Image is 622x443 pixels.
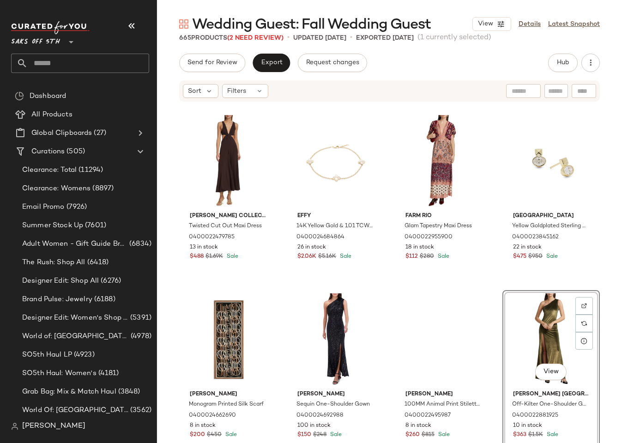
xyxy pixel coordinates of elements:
button: Request changes [298,54,367,72]
span: Glam Tapestry Maxi Dress [405,222,472,231]
span: $488 [190,253,204,261]
span: [PERSON_NAME] Collection [190,212,266,220]
img: 0400022495987_ANIMALPRINT [398,293,489,387]
span: Sale [436,432,450,438]
button: View [535,364,566,380]
span: $815 [422,431,435,439]
img: svg%3e [581,321,587,326]
a: Latest Snapshot [548,19,600,29]
span: Global Clipboards [31,128,92,139]
span: Send for Review [187,59,237,67]
span: $950 [528,253,543,261]
span: Hub [556,59,569,67]
span: All Products [31,109,72,120]
span: (4181) [97,368,119,379]
p: updated [DATE] [293,33,346,43]
span: Wedding Guest: Fall Wedding Guest [192,16,431,34]
span: 100MM Animal Print Stiletto Pumps [405,401,481,409]
button: Send for Review [179,54,245,72]
span: [GEOGRAPHIC_DATA] [513,212,589,220]
span: Export [260,59,282,67]
span: Sort [188,86,201,96]
span: Off-Kilter One-Shoulder Gown [512,401,588,409]
span: Designer Edit: Shop All [22,276,99,286]
span: • [287,32,290,43]
span: Sale [225,254,238,260]
button: Hub [548,54,578,72]
span: (6188) [92,294,115,305]
span: (7926) [65,202,87,212]
img: svg%3e [11,423,18,430]
span: 0400022881925 [512,412,558,420]
span: World of: [GEOGRAPHIC_DATA] (Womens) [22,331,129,342]
img: 0400022881925_OLIVEGREEN [506,293,597,387]
span: 8 in stock [190,422,216,430]
span: Sale [544,254,558,260]
span: $200 [190,431,205,439]
div: Products [179,33,284,43]
span: [PERSON_NAME] [297,390,374,399]
button: View [472,17,511,31]
span: (6276) [99,276,121,286]
p: Exported [DATE] [356,33,414,43]
span: 26 in stock [297,243,326,252]
span: $150 [297,431,311,439]
span: [PERSON_NAME] [190,390,266,399]
span: Dashboard [30,91,66,102]
span: (3562) [128,405,151,416]
span: Effy [297,212,374,220]
img: svg%3e [179,19,188,29]
span: Sale [338,254,351,260]
span: (8897) [91,183,114,194]
span: $280 [420,253,434,261]
span: Saks OFF 5TH [11,31,60,48]
span: Clearance: Womens [22,183,91,194]
span: Email Promo [22,202,65,212]
span: [PERSON_NAME] [22,421,85,432]
span: (27) [92,128,106,139]
span: Sale [436,254,449,260]
span: World Of: [GEOGRAPHIC_DATA] (ALL) [22,405,128,416]
span: $248 [313,431,326,439]
span: 0400022955900 [405,233,453,242]
span: SO5th Haul LP [22,350,72,360]
span: Twisted Cut Out Maxi Dress [189,222,262,231]
span: $5.16K [318,253,336,261]
img: 0400024662690 [182,293,273,387]
span: SO5th Haul: Women's [22,368,97,379]
span: (11294) [77,165,103,176]
span: [PERSON_NAME] [405,390,482,399]
span: $2.06K [297,253,316,261]
img: 0400023845162 [506,115,597,208]
span: (505) [65,146,85,157]
span: Designer Edit: Women's Shop All [22,313,128,323]
span: 665 [179,35,191,42]
span: Filters [227,86,246,96]
a: Details [519,19,541,29]
img: 0400024684864_YELLOWGOLD [290,115,381,208]
span: $260 [405,431,420,439]
span: Sale [223,432,237,438]
span: 0400024684864 [296,233,344,242]
span: View [477,20,493,28]
span: 0400024662690 [189,412,236,420]
img: 0400022955900 [398,115,489,208]
span: Farm Rio [405,212,482,220]
span: 0400023845162 [512,233,559,242]
span: (4923) [72,350,95,360]
span: $112 [405,253,418,261]
span: Request changes [306,59,359,67]
span: Grab Bag: Mix & Match Haul [22,387,116,397]
img: svg%3e [15,91,24,101]
span: (1 currently selected) [417,32,491,43]
span: 14K Yellow Gold & 1.01 TCW Lab-Grown Diamond Floral Station Bracelet [296,222,373,231]
img: cfy_white_logo.C9jOOHJF.svg [11,21,90,34]
span: 13 in stock [190,243,218,252]
span: 0400022495987 [405,412,451,420]
span: Brand Pulse: Jewelry [22,294,92,305]
span: 0400024692988 [296,412,344,420]
span: 8 in stock [405,422,431,430]
span: $450 [207,431,222,439]
span: Adult Women - Gift Guide Brand Prio [22,239,127,249]
span: 0400022479785 [189,233,235,242]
